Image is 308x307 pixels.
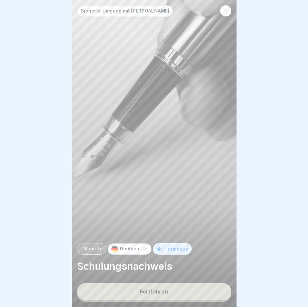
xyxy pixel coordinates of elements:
[77,283,231,300] button: Fortfahren
[81,8,169,14] p: Sicherer Umgang mit [PERSON_NAME]
[77,260,231,272] p: Schulungsnachweis
[111,246,118,252] img: de.svg
[140,289,168,294] div: Fortfahren
[164,245,188,252] p: Hörmodus
[81,246,103,252] p: 1 Schritte
[120,246,139,252] p: Deutsch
